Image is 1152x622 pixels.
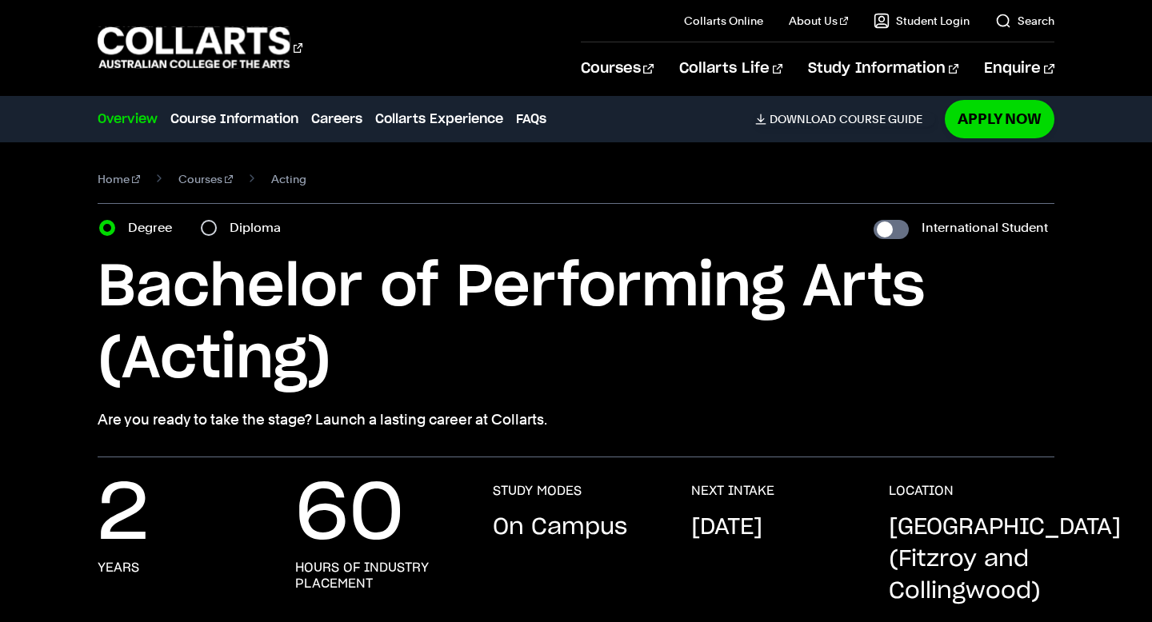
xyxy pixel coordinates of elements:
a: Study Information [808,42,958,95]
a: About Us [789,13,848,29]
a: Apply Now [945,100,1054,138]
a: Courses [581,42,654,95]
p: [DATE] [691,512,762,544]
a: Collarts Online [684,13,763,29]
a: Enquire [984,42,1054,95]
a: Student Login [874,13,970,29]
a: DownloadCourse Guide [755,112,935,126]
h1: Bachelor of Performing Arts (Acting) [98,252,1054,396]
p: On Campus [493,512,627,544]
h3: hours of industry placement [295,560,461,592]
div: Go to homepage [98,25,302,70]
label: Degree [128,217,182,239]
h3: years [98,560,139,576]
h3: LOCATION [889,483,954,499]
a: Search [995,13,1054,29]
a: Overview [98,110,158,129]
p: Are you ready to take the stage? Launch a lasting career at Collarts. [98,409,1054,431]
p: 2 [98,483,149,547]
span: Download [770,112,836,126]
a: Collarts Life [679,42,782,95]
a: Course Information [170,110,298,129]
a: Courses [178,168,233,190]
span: Acting [271,168,306,190]
label: International Student [922,217,1048,239]
a: Careers [311,110,362,129]
h3: NEXT INTAKE [691,483,774,499]
h3: STUDY MODES [493,483,582,499]
p: [GEOGRAPHIC_DATA] (Fitzroy and Collingwood) [889,512,1121,608]
a: Home [98,168,140,190]
label: Diploma [230,217,290,239]
p: 60 [295,483,404,547]
a: FAQs [516,110,546,129]
a: Collarts Experience [375,110,503,129]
